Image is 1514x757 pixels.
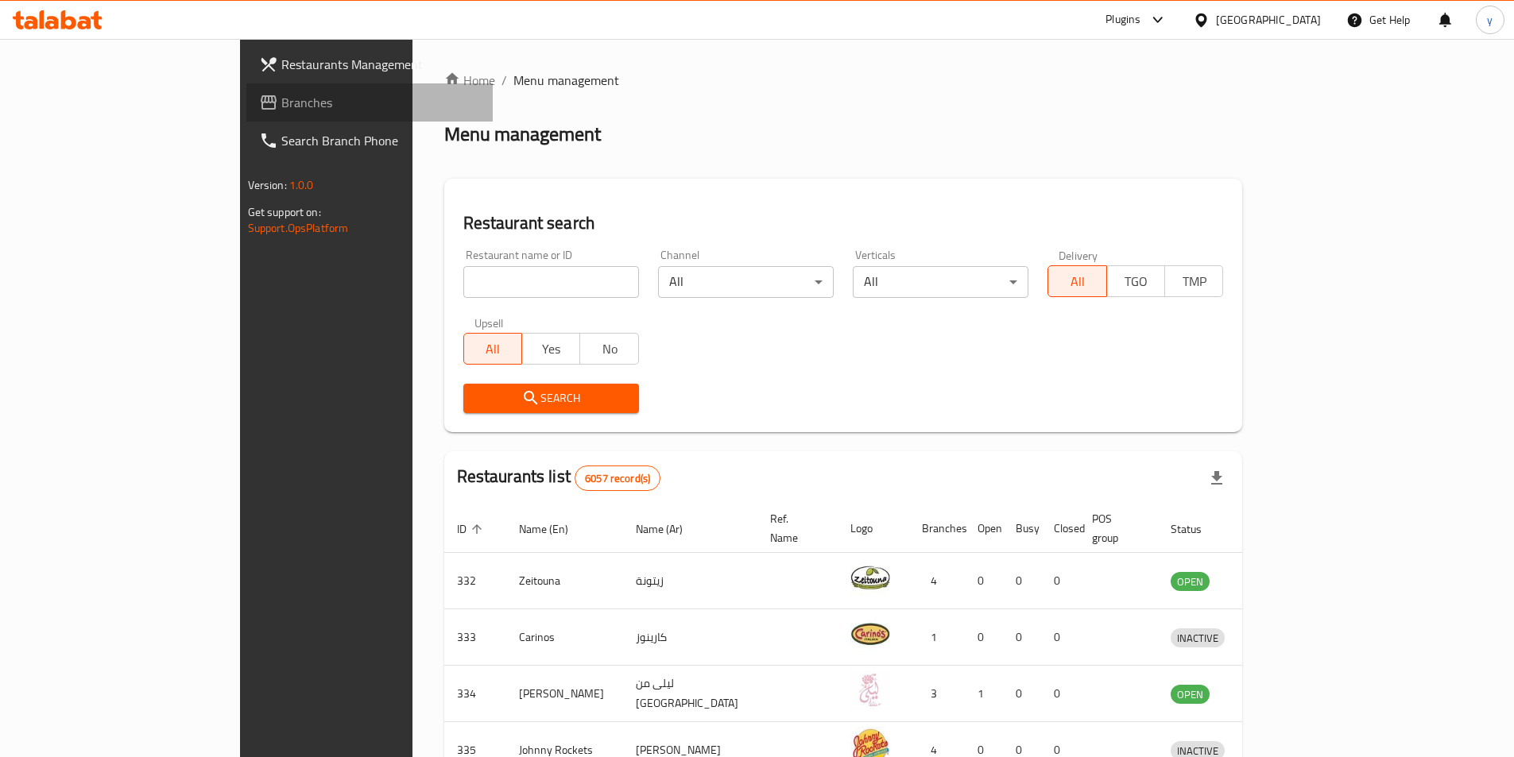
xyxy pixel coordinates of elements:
[529,338,574,361] span: Yes
[575,465,660,491] div: Total records count
[457,465,661,491] h2: Restaurants list
[965,504,1003,553] th: Open
[1113,270,1159,293] span: TGO
[1105,10,1140,29] div: Plugins
[474,317,504,328] label: Upsell
[248,218,349,238] a: Support.OpsPlatform
[506,609,623,666] td: Carinos
[965,553,1003,609] td: 0
[658,266,834,298] div: All
[519,519,589,539] span: Name (En)
[1003,553,1041,609] td: 0
[506,553,623,609] td: Zeitouna
[965,609,1003,666] td: 0
[850,670,890,710] img: Leila Min Lebnan
[470,338,516,361] span: All
[853,266,1028,298] div: All
[1171,686,1210,704] span: OPEN
[513,71,619,90] span: Menu management
[965,666,1003,722] td: 1
[587,338,632,361] span: No
[463,211,1224,235] h2: Restaurant search
[246,83,493,122] a: Branches
[1171,572,1210,591] div: OPEN
[1003,504,1041,553] th: Busy
[248,175,287,195] span: Version:
[579,333,638,365] button: No
[575,471,660,486] span: 6057 record(s)
[909,504,965,553] th: Branches
[623,666,757,722] td: ليلى من [GEOGRAPHIC_DATA]
[1487,11,1493,29] span: y
[1055,270,1100,293] span: All
[248,202,321,222] span: Get support on:
[1003,609,1041,666] td: 0
[281,55,480,74] span: Restaurants Management
[289,175,314,195] span: 1.0.0
[246,45,493,83] a: Restaurants Management
[1216,11,1321,29] div: [GEOGRAPHIC_DATA]
[463,384,639,413] button: Search
[1041,609,1079,666] td: 0
[1171,629,1225,647] span: INACTIVE
[1106,265,1165,297] button: TGO
[850,614,890,654] img: Carinos
[476,388,626,408] span: Search
[850,558,890,597] img: Zeitouna
[1041,553,1079,609] td: 0
[1047,265,1106,297] button: All
[623,609,757,666] td: كارينوز
[281,131,480,150] span: Search Branch Phone
[1171,573,1210,591] span: OPEN
[770,509,819,547] span: Ref. Name
[281,93,480,112] span: Branches
[636,519,703,539] span: Name (Ar)
[521,333,580,365] button: Yes
[1041,666,1079,722] td: 0
[463,266,639,298] input: Search for restaurant name or ID..
[1092,509,1139,547] span: POS group
[444,71,1243,90] nav: breadcrumb
[1059,249,1098,261] label: Delivery
[909,609,965,666] td: 1
[463,333,522,365] button: All
[501,71,507,90] li: /
[1041,504,1079,553] th: Closed
[506,666,623,722] td: [PERSON_NAME]
[1171,628,1225,647] div: INACTIVE
[457,519,487,539] span: ID
[909,553,965,609] td: 4
[1164,265,1223,297] button: TMP
[623,553,757,609] td: زيتونة
[246,122,493,160] a: Search Branch Phone
[1171,519,1222,539] span: Status
[444,122,601,147] h2: Menu management
[1171,270,1217,293] span: TMP
[1171,685,1210,704] div: OPEN
[1003,666,1041,722] td: 0
[838,504,909,553] th: Logo
[909,666,965,722] td: 3
[1198,459,1236,497] div: Export file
